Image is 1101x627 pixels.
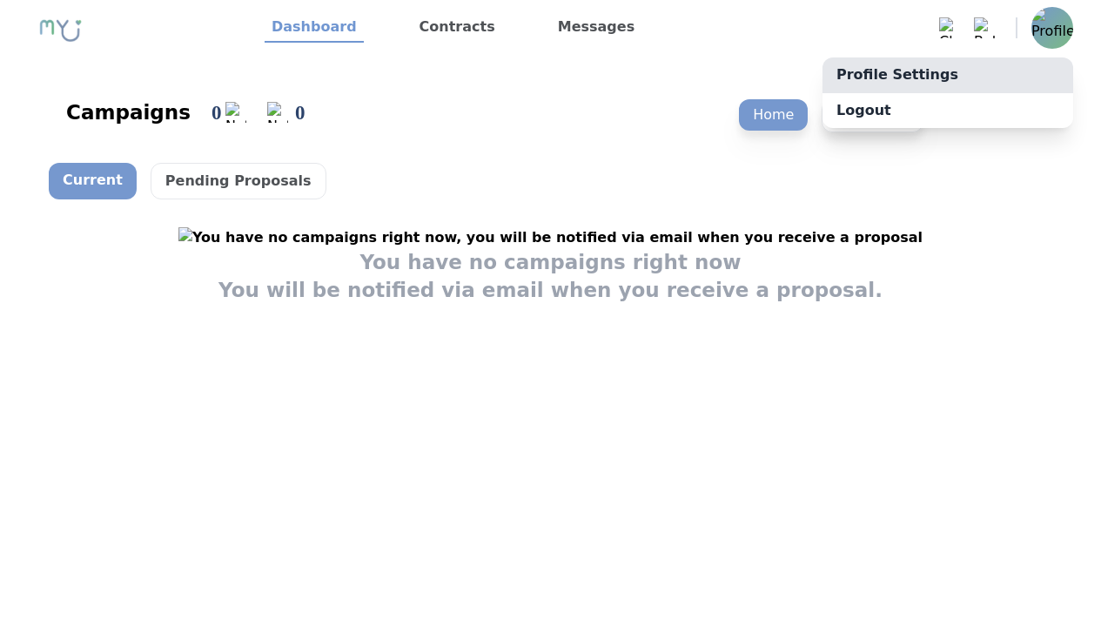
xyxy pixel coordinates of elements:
h1: You have no campaigns right now [359,248,741,276]
div: Campaigns [66,98,191,126]
img: Notification [225,102,246,123]
div: 0 [295,98,309,128]
img: Profile [1031,7,1073,49]
img: Notification [267,102,288,123]
h1: You will be notified via email when you receive a proposal. [218,276,883,304]
img: Chat [939,17,960,38]
div: 0 [211,98,225,128]
a: Profile Settings [822,57,1073,92]
img: You have no campaigns right now, you will be notified via email when you receive a proposal [178,227,923,248]
a: Dashboard [265,13,364,43]
p: Current [49,163,137,199]
p: Logout [822,92,1073,128]
img: Bell [974,17,995,38]
p: Home [739,99,808,131]
p: Pending Proposals [151,163,326,199]
a: Contracts [413,13,502,43]
a: Messages [551,13,641,43]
